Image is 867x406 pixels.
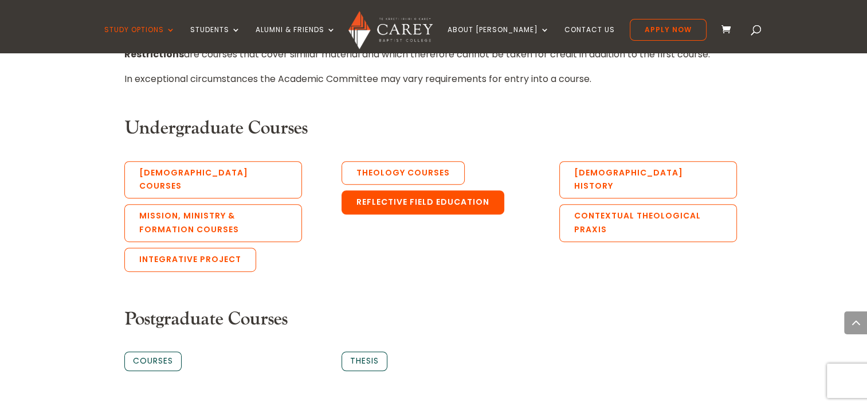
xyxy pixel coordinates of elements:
a: Mission, Ministry & Formation Courses [124,204,302,242]
a: Reflective Field Education [342,190,504,214]
a: Integrative Project [124,248,256,272]
a: Theology Courses [342,161,465,185]
a: Thesis [342,352,387,371]
img: Carey Baptist College [348,11,433,49]
a: Courses [124,352,182,371]
h3: Postgraduate Courses [124,309,743,336]
p: In exceptional circumstances the Academic Committee may vary requirements for entry into a course. [124,71,743,87]
a: Alumni & Friends [256,26,336,53]
a: Study Options [104,26,175,53]
a: [DEMOGRAPHIC_DATA] Courses [124,161,302,199]
a: Apply Now [630,19,707,41]
strong: Restrictions [124,48,184,61]
p: are courses that cover similar material and which therefore cannot be taken for credit in additio... [124,46,743,71]
a: Students [190,26,241,53]
h3: Undergraduate Courses [124,118,743,145]
a: Contact Us [564,26,615,53]
a: About [PERSON_NAME] [448,26,550,53]
a: [DEMOGRAPHIC_DATA] History [559,161,737,199]
a: Contextual Theological Praxis [559,204,737,242]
